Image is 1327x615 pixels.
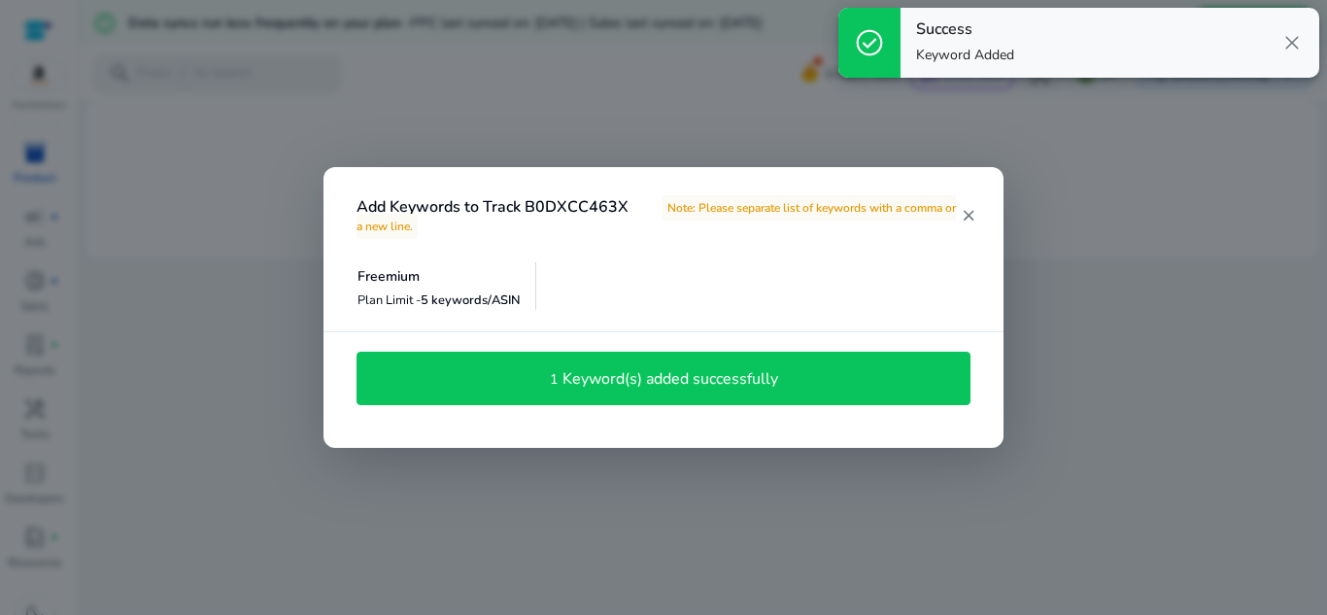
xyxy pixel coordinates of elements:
p: Plan Limit - [357,291,521,310]
h4: Keyword(s) added successfully [562,370,778,389]
span: close [1280,31,1304,54]
span: 5 keywords/ASIN [421,291,521,309]
p: Keyword Added [916,46,1014,65]
span: Note: Please separate list of keywords with a comma or a new line. [357,195,956,239]
mat-icon: close [961,207,976,224]
h4: Add Keywords to Track B0DXCC463X [357,198,961,235]
span: check_circle [854,27,885,58]
h4: Success [916,20,1014,39]
p: 1 [550,369,562,390]
h5: Freemium [357,269,521,286]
